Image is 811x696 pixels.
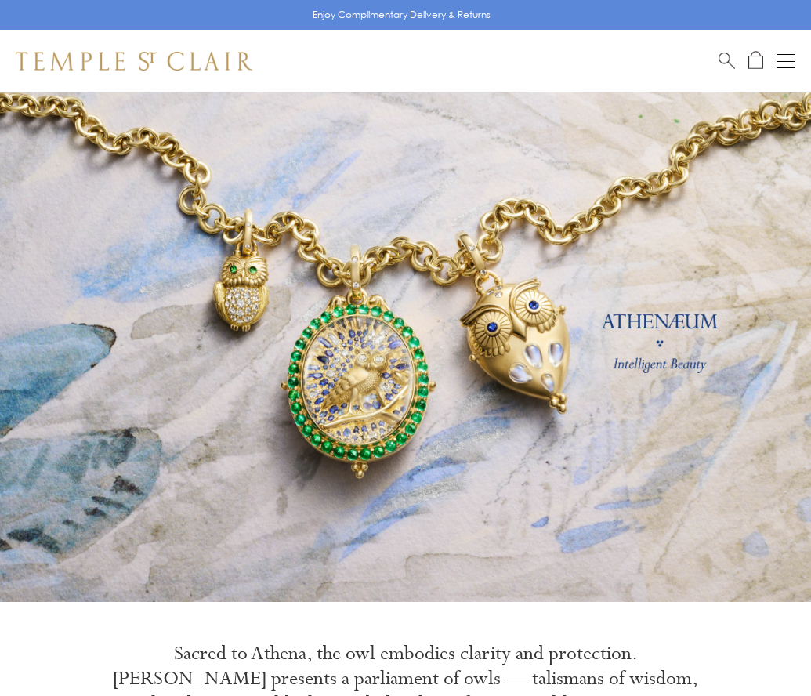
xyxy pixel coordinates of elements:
p: Enjoy Complimentary Delivery & Returns [313,7,491,23]
img: Temple St. Clair [16,52,252,71]
a: Search [719,51,735,71]
button: Open navigation [777,52,795,71]
a: Open Shopping Bag [748,51,763,71]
